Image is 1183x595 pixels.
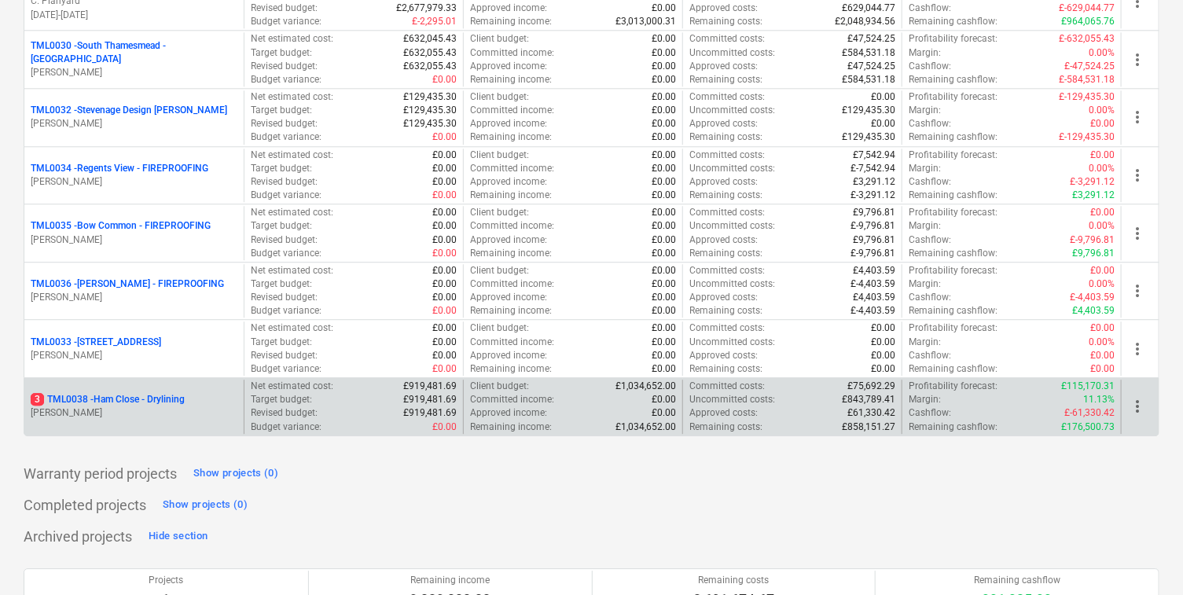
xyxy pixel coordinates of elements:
p: Budget variance : [251,130,321,144]
p: Margin : [909,393,941,406]
p: Profitability forecast : [909,380,997,393]
p: Cashflow : [909,2,951,15]
p: Remaining income : [470,15,552,28]
p: Archived projects [24,527,132,546]
p: £7,542.94 [853,149,895,162]
p: £-7,542.94 [851,162,895,175]
p: £-629,044.77 [1059,2,1115,15]
p: £0.00 [1090,264,1115,277]
p: £0.00 [652,393,676,406]
p: Remaining cashflow : [909,73,997,86]
p: TML0030 - South Thamesmead - [GEOGRAPHIC_DATA] [31,39,237,66]
p: Target budget : [251,336,312,349]
p: £0.00 [432,206,457,219]
p: Margin : [909,336,941,349]
p: Revised budget : [251,175,318,189]
p: 0.00% [1089,219,1115,233]
p: £47,524.25 [847,32,895,46]
p: £629,044.77 [842,2,895,15]
p: Net estimated cost : [251,32,333,46]
p: £0.00 [432,175,457,189]
p: Budget variance : [251,247,321,260]
p: £2,048,934.56 [835,15,895,28]
p: Uncommitted costs : [689,277,775,291]
p: Cashflow : [909,60,951,73]
p: £632,045.43 [403,32,457,46]
p: £0.00 [652,247,676,260]
p: £0.00 [871,362,895,376]
p: TML0034 - Regents View - FIREPROOFING [31,162,208,175]
p: £4,403.59 [1072,304,1115,318]
p: Approved costs : [689,2,758,15]
p: £-2,295.01 [412,15,457,28]
p: Approved costs : [689,60,758,73]
p: Remaining income : [470,421,552,434]
p: £0.00 [432,321,457,335]
p: £0.00 [652,349,676,362]
p: £0.00 [652,60,676,73]
p: Committed costs : [689,32,765,46]
p: £0.00 [1090,349,1115,362]
p: Net estimated cost : [251,264,333,277]
p: 0.00% [1089,336,1115,349]
p: Remaining costs : [689,362,762,376]
p: [PERSON_NAME] [31,175,237,189]
p: Committed costs : [689,264,765,277]
p: Budget variance : [251,304,321,318]
p: Remaining costs : [689,73,762,86]
p: Completed projects [24,496,146,515]
p: £9,796.81 [853,233,895,247]
p: £0.00 [652,291,676,304]
p: £584,531.18 [842,46,895,60]
p: Remaining income [410,574,490,587]
p: Committed income : [470,219,554,233]
div: TML0032 -Stevenage Design [PERSON_NAME][PERSON_NAME] [31,104,237,130]
p: Approved costs : [689,291,758,304]
p: Remaining income : [470,247,552,260]
p: £-4,403.59 [851,277,895,291]
p: £47,524.25 [847,60,895,73]
p: £0.00 [652,2,676,15]
p: Remaining cashflow : [909,189,997,202]
p: TML0036 - [PERSON_NAME] - FIREPROOFING [31,277,224,291]
p: £919,481.69 [403,406,457,420]
p: £0.00 [652,219,676,233]
p: £0.00 [871,336,895,349]
p: £0.00 [652,32,676,46]
p: Approved costs : [689,175,758,189]
p: £0.00 [1090,117,1115,130]
p: Approved income : [470,117,547,130]
p: Approved costs : [689,117,758,130]
p: Remaining income : [470,362,552,376]
p: £0.00 [432,277,457,291]
p: Remaining income : [470,130,552,144]
p: Net estimated cost : [251,149,333,162]
p: £0.00 [652,264,676,277]
span: more_vert [1128,397,1147,416]
p: £0.00 [1090,206,1115,219]
p: £0.00 [652,406,676,420]
div: TML0030 -South Thamesmead - [GEOGRAPHIC_DATA][PERSON_NAME] [31,39,237,79]
span: more_vert [1128,224,1147,243]
p: TML0035 - Bow Common - FIREPROOFING [31,219,211,233]
p: Budget variance : [251,362,321,376]
p: [DATE] - [DATE] [31,9,237,22]
p: Cashflow : [909,233,951,247]
p: Committed costs : [689,149,765,162]
p: 0.00% [1089,46,1115,60]
p: Committed income : [470,393,554,406]
p: Uncommitted costs : [689,336,775,349]
span: more_vert [1128,108,1147,127]
p: £4,403.59 [853,264,895,277]
p: Remaining income : [470,304,552,318]
p: £2,677,979.33 [396,2,457,15]
p: Remaining costs : [689,247,762,260]
p: Approved income : [470,291,547,304]
p: Approved costs : [689,406,758,420]
p: Approved income : [470,406,547,420]
p: £-9,796.81 [1070,233,1115,247]
p: [PERSON_NAME] [31,66,237,79]
p: £964,065.76 [1061,15,1115,28]
p: £129,435.30 [842,104,895,117]
p: Target budget : [251,104,312,117]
